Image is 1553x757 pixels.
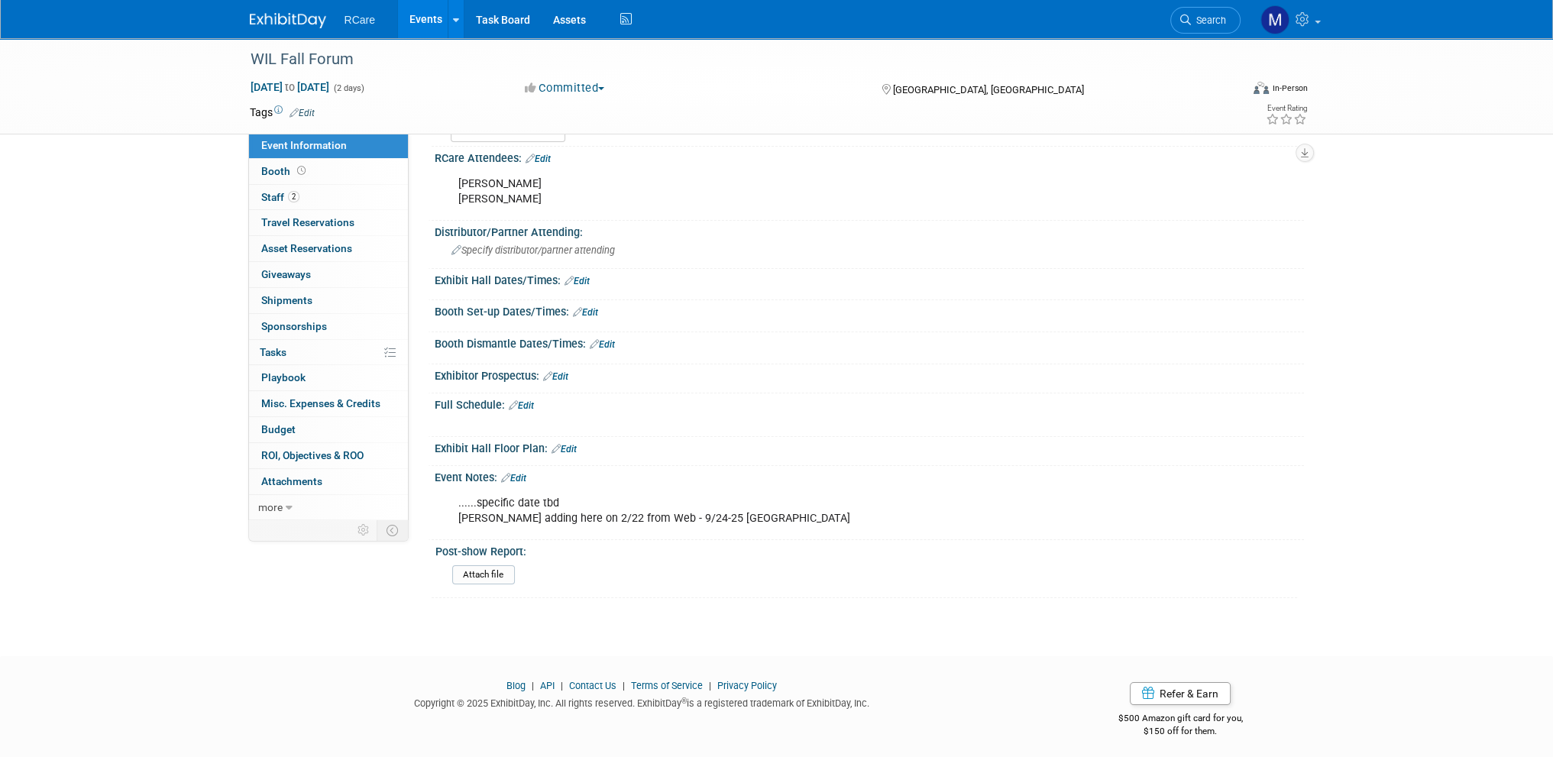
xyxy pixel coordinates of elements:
span: Tasks [260,346,286,358]
div: Full Schedule: [435,393,1304,413]
span: Booth not reserved yet [294,165,309,176]
a: Edit [573,307,598,318]
span: | [528,680,538,691]
div: Exhibitor Prospectus: [435,364,1304,384]
div: In-Person [1271,82,1307,94]
div: Booth Dismantle Dates/Times: [435,332,1304,352]
div: Event Notes: [435,466,1304,486]
div: Booth Set-up Dates/Times: [435,300,1304,320]
div: Copyright © 2025 ExhibitDay, Inc. All rights reserved. ExhibitDay is a registered trademark of Ex... [250,693,1035,710]
span: Search [1191,15,1226,26]
span: Sponsorships [261,320,327,332]
span: Event Information [261,139,347,151]
span: Travel Reservations [261,216,354,228]
a: Contact Us [569,680,616,691]
a: more [249,495,408,520]
span: [DATE] [DATE] [250,80,330,94]
img: Format-Inperson.png [1254,82,1269,94]
a: ROI, Objectives & ROO [249,443,408,468]
a: Edit [543,371,568,382]
a: Edit [552,444,577,455]
span: Playbook [261,371,306,383]
span: | [619,680,629,691]
img: ExhibitDay [250,13,326,28]
a: Shipments [249,288,408,313]
div: Exhibit Hall Floor Plan: [435,437,1304,457]
a: Asset Reservations [249,236,408,261]
a: Edit [501,473,526,484]
span: Budget [261,423,296,435]
a: Terms of Service [631,680,703,691]
a: Travel Reservations [249,210,408,235]
a: Playbook [249,365,408,390]
div: ......specific date tbd [PERSON_NAME] adding here on 2/22 from Web - 9/24-25 [GEOGRAPHIC_DATA] [448,488,1136,534]
span: 2 [288,191,299,202]
a: Misc. Expenses & Credits [249,391,408,416]
span: | [557,680,567,691]
td: Toggle Event Tabs [377,520,408,540]
span: more [258,501,283,513]
span: Booth [261,165,309,177]
a: Refer & Earn [1130,682,1231,705]
span: Giveaways [261,268,311,280]
a: Edit [509,400,534,411]
a: Sponsorships [249,314,408,339]
span: Specify distributor/partner attending [451,244,615,256]
a: Edit [290,108,315,118]
div: [PERSON_NAME] [PERSON_NAME] [448,169,1136,215]
a: Event Information [249,133,408,158]
a: Budget [249,417,408,442]
div: Event Rating [1265,105,1306,112]
a: Giveaways [249,262,408,287]
a: Privacy Policy [717,680,777,691]
span: Shipments [261,294,312,306]
span: Misc. Expenses & Credits [261,397,380,409]
div: RCare Attendees: [435,147,1304,167]
div: $500 Amazon gift card for you, [1057,702,1304,737]
div: WIL Fall Forum [245,46,1218,73]
span: ROI, Objectives & ROO [261,449,364,461]
a: Attachments [249,469,408,494]
a: Edit [526,154,551,164]
span: to [283,81,297,93]
sup: ® [681,697,687,705]
td: Personalize Event Tab Strip [351,520,377,540]
span: | [705,680,715,691]
div: $150 off for them. [1057,725,1304,738]
a: Search [1170,7,1241,34]
span: Attachments [261,475,322,487]
span: Staff [261,191,299,203]
span: RCare [345,14,375,26]
div: Post-show Report: [435,540,1297,559]
a: Booth [249,159,408,184]
a: Edit [590,339,615,350]
button: Committed [519,80,610,96]
span: (2 days) [332,83,364,93]
div: Exhibit Hall Dates/Times: [435,269,1304,289]
span: [GEOGRAPHIC_DATA], [GEOGRAPHIC_DATA] [893,84,1084,95]
a: Edit [565,276,590,286]
a: API [540,680,555,691]
td: Tags [250,105,315,120]
a: Blog [506,680,526,691]
a: Tasks [249,340,408,365]
a: Staff2 [249,185,408,210]
img: Mike Andolina [1260,5,1289,34]
div: Event Format [1150,79,1308,102]
span: Asset Reservations [261,242,352,254]
div: Distributor/Partner Attending: [435,221,1304,240]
